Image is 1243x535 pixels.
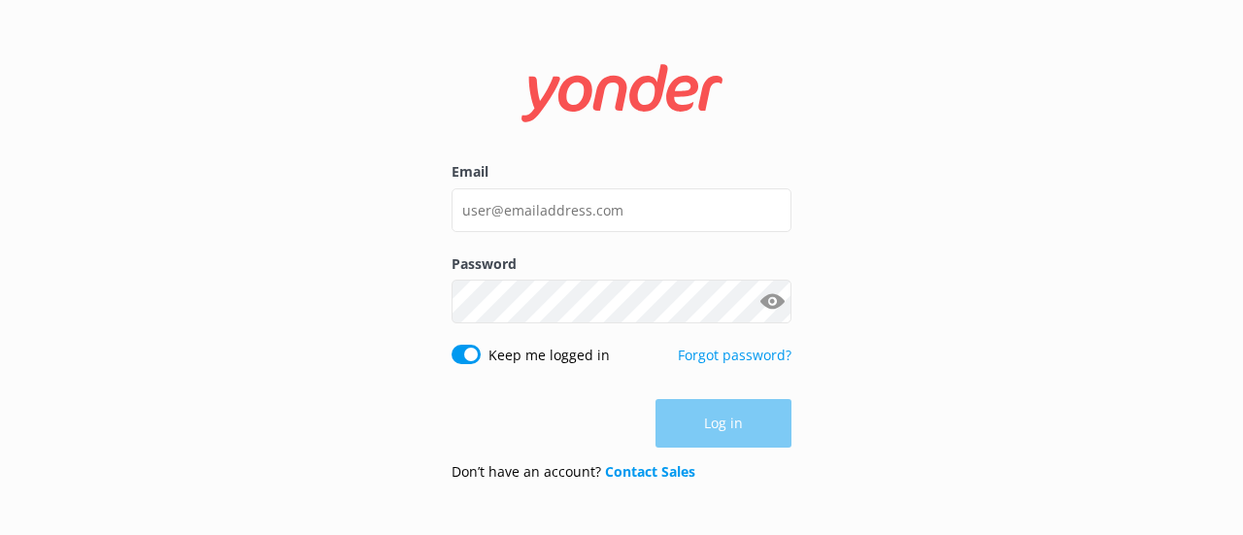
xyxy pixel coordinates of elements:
label: Password [452,253,791,275]
label: Keep me logged in [488,345,610,366]
a: Forgot password? [678,346,791,364]
input: user@emailaddress.com [452,188,791,232]
label: Email [452,161,791,183]
a: Contact Sales [605,462,695,481]
button: Show password [753,283,791,321]
p: Don’t have an account? [452,461,695,483]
